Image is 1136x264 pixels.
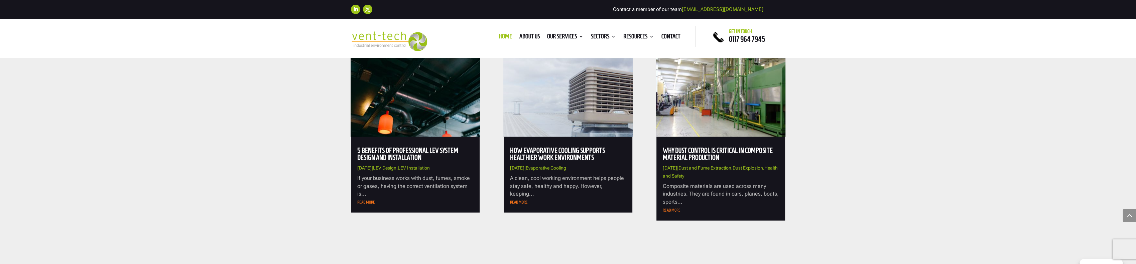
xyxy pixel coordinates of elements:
a: Our Services [547,34,584,41]
p: If your business works with dust, fumes, smoke or gases, having the correct ventilation system is... [357,174,474,198]
p: Composite materials are used across many industries. They are found in cars, planes, boats, sport... [663,182,779,206]
p: | , [357,164,474,172]
p: | , , [663,164,779,180]
span: [DATE] [510,165,524,171]
img: 5 Benefits of Professional LEV System Design and Installation [351,56,480,137]
a: Evaporative Cooling [526,165,566,171]
a: Follow on X [363,5,372,14]
a: Health and Safety [663,165,778,179]
a: [EMAIL_ADDRESS][DOMAIN_NAME] [682,6,763,12]
a: Dust and Fume Extraction [678,165,731,171]
a: LEV Design [373,165,396,171]
span: [DATE] [663,165,677,171]
p: A clean, cool working environment helps people stay safe, healthy and happy. However, keeping... [510,174,626,198]
a: Follow on LinkedIn [351,5,360,14]
a: 0117 964 7945 [729,35,765,43]
a: Contact [661,34,680,41]
a: Sectors [591,34,616,41]
img: 2023-09-27T08_35_16.549ZVENT-TECH---Clear-background [351,31,427,51]
p: | [510,164,626,172]
a: read more [663,208,680,213]
a: read more [510,200,528,205]
a: Resources [623,34,654,41]
img: Why Dust Control is Critical in Composite Material Production [656,56,786,137]
a: Home [499,34,512,41]
a: 5 Benefits of Professional LEV System Design and Installation [357,147,458,161]
a: Why Dust Control is Critical in Composite Material Production [663,147,773,161]
a: read more [357,200,375,205]
a: LEV Installation [398,165,430,171]
span: Get in touch [729,29,752,34]
span: [DATE] [357,165,372,171]
a: About us [519,34,540,41]
span: Contact a member of our team [613,6,763,12]
a: How Evaporative Cooling Supports Healthier Work Environments [510,147,605,161]
a: Dust Explosion [733,165,763,171]
img: How Evaporative Cooling Supports Healthier Work Environments [503,56,633,137]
